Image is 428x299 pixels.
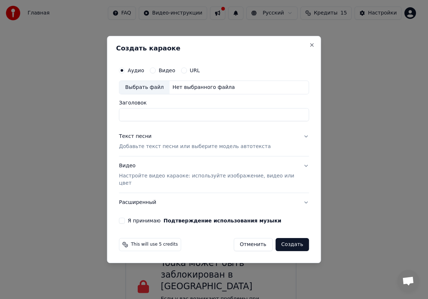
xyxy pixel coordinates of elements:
[190,68,200,73] label: URL
[116,45,312,52] h2: Создать караоке
[128,218,282,223] label: Я принимаю
[170,84,238,91] div: Нет выбранного файла
[119,156,309,193] button: ВидеоНастройте видео караоке: используйте изображение, видео или цвет
[119,162,298,187] div: Видео
[131,242,178,247] span: This will use 5 credits
[119,172,298,187] p: Настройте видео караоке: используйте изображение, видео или цвет
[128,68,144,73] label: Аудио
[119,100,309,105] label: Заголовок
[234,238,272,251] button: Отменить
[163,218,281,223] button: Я принимаю
[119,127,309,156] button: Текст песниДобавьте текст песни или выберите модель автотекста
[119,133,152,140] div: Текст песни
[119,143,271,150] p: Добавьте текст песни или выберите модель автотекста
[275,238,309,251] button: Создать
[119,193,309,212] button: Расширенный
[120,81,170,94] div: Выбрать файл
[159,68,175,73] label: Видео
